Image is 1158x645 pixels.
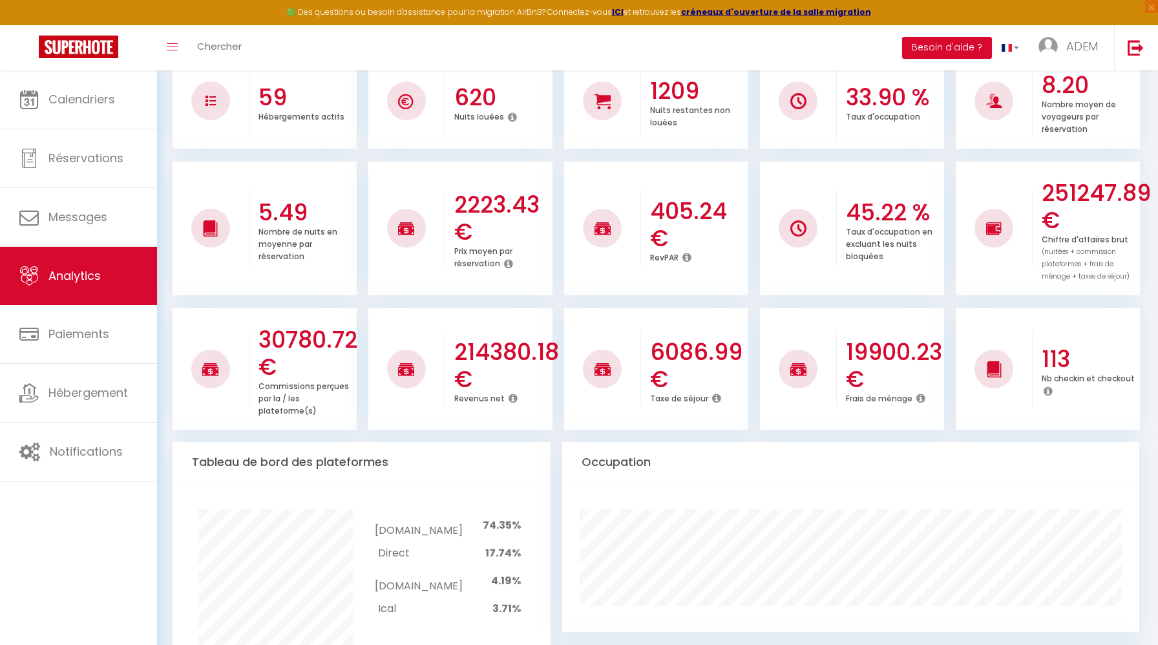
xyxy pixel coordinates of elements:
span: Chercher [197,39,242,53]
button: Ouvrir le widget de chat LiveChat [10,5,49,44]
div: Tableau de bord des plateformes [173,442,551,483]
span: Calendriers [48,91,115,107]
h3: 1209 [650,78,745,105]
p: Nb checkin et checkout [1042,370,1135,384]
p: Nuits louées [454,109,504,122]
a: ... ADEM [1029,25,1114,70]
span: 17.74% [485,545,521,560]
span: ADEM [1066,38,1098,54]
h3: 113 [1042,346,1137,373]
span: 3.71% [492,601,521,616]
p: Frais de ménage [846,390,912,404]
span: (nuitées + commission plateformes + frais de ménage + taxes de séjour) [1042,247,1130,281]
p: Commissions perçues par la / les plateforme(s) [258,378,349,416]
span: Réservations [48,150,123,166]
h3: 251247.89 € [1042,180,1137,234]
h3: 214380.18 € [454,339,549,393]
p: Chiffre d'affaires brut [1042,231,1130,282]
img: ... [1038,37,1058,56]
td: Ical [375,597,462,620]
td: [DOMAIN_NAME] [375,509,462,542]
div: Occupation [562,442,1139,483]
img: NO IMAGE [986,220,1002,236]
p: Nuits restantes non louées [650,102,730,128]
iframe: Chat [1103,587,1148,635]
span: Hébergement [48,385,128,401]
p: Taxe de séjour [650,390,708,404]
p: Prix moyen par réservation [454,243,512,269]
span: 4.19% [491,573,521,588]
h3: 2223.43 € [454,191,549,246]
h3: 19900.23 € [846,339,941,393]
span: 74.35% [483,518,521,533]
p: RevPAR [650,249,679,263]
span: Analytics [48,268,101,284]
a: créneaux d'ouverture de la salle migration [681,6,871,17]
button: Besoin d'aide ? [902,37,992,59]
h3: 8.20 [1042,72,1137,99]
h3: 30780.72 € [258,326,353,381]
h3: 620 [454,84,549,111]
h3: 33.90 % [846,84,941,111]
h3: 45.22 % [846,199,941,226]
h3: 405.24 € [650,198,745,252]
p: Revenus net [454,390,505,404]
td: Direct [375,542,462,564]
img: Super Booking [39,36,118,58]
p: Nombre moyen de voyageurs par réservation [1042,96,1116,134]
span: Paiements [48,326,109,342]
a: Chercher [187,25,251,70]
img: NO IMAGE [790,220,806,237]
a: ICI [612,6,624,17]
h3: 59 [258,84,353,111]
p: Taux d'occupation [846,109,920,122]
span: Messages [48,209,107,225]
p: Hébergements actifs [258,109,344,122]
img: logout [1128,39,1144,56]
h3: 5.49 [258,199,353,226]
p: Taux d'occupation en excluant les nuits bloquées [846,224,932,262]
p: Nombre de nuits en moyenne par réservation [258,224,337,262]
img: NO IMAGE [205,96,216,106]
h3: 6086.99 € [650,339,745,393]
span: Notifications [50,443,123,460]
td: [DOMAIN_NAME] [375,564,462,597]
